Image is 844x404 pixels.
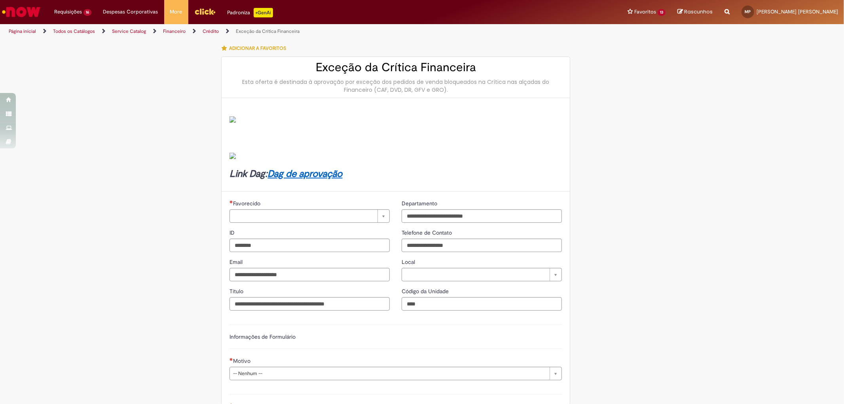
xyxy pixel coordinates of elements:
span: Requisições [54,8,82,16]
div: Padroniza [228,8,273,17]
span: Favoritos [634,8,656,16]
span: -- Nenhum -- [233,367,546,380]
input: Departamento [402,209,562,223]
a: Página inicial [9,28,36,34]
input: ID [229,239,390,252]
a: Dag de aprovação [267,168,342,180]
input: Código da Unidade [402,297,562,311]
span: Despesas Corporativas [103,8,158,16]
span: ID [229,229,236,236]
span: Rascunhos [684,8,713,15]
a: Service Catalog [112,28,146,34]
label: Informações de Formulário [229,333,296,340]
span: Necessários [229,358,233,361]
span: MP [745,9,751,14]
span: Departamento [402,200,439,207]
span: Adicionar a Favoritos [229,45,286,51]
img: click_logo_yellow_360x200.png [194,6,216,17]
div: Esta oferta é destinada à aprovação por exceção dos pedidos de venda bloqueados na Crítica nas al... [229,78,562,94]
img: sys_attachment.do [229,116,236,123]
strong: Link Dag: [229,168,342,180]
h2: Exceção da Crítica Financeira [229,61,562,74]
p: +GenAi [254,8,273,17]
a: Crédito [203,28,219,34]
a: Limpar campo Favorecido [229,209,390,223]
span: Motivo [233,357,252,364]
button: Adicionar a Favoritos [221,40,290,57]
span: Código da Unidade [402,288,450,295]
ul: Trilhas de página [6,24,557,39]
img: sys_attachment.do [229,153,236,159]
span: Necessários [229,200,233,203]
span: Local [402,258,417,266]
input: Telefone de Contato [402,239,562,252]
a: Todos os Catálogos [53,28,95,34]
input: Título [229,297,390,311]
span: Email [229,258,244,266]
input: Email [229,268,390,281]
a: Financeiro [163,28,186,34]
span: More [170,8,182,16]
span: [PERSON_NAME] [PERSON_NAME] [757,8,838,15]
img: ServiceNow [1,4,42,20]
a: Exceção da Crítica Financeira [236,28,300,34]
span: 13 [658,9,666,16]
a: Rascunhos [677,8,713,16]
span: 16 [83,9,91,16]
span: Necessários - Favorecido [233,200,262,207]
span: Telefone de Contato [402,229,453,236]
span: Título [229,288,245,295]
a: Limpar campo Local [402,268,562,281]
